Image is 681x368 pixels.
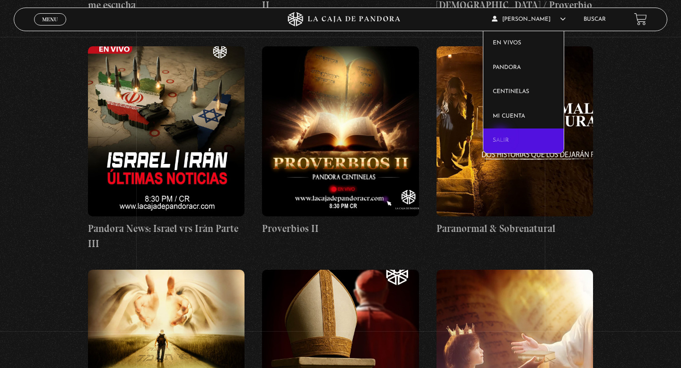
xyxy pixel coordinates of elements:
a: Pandora News: Israel vrs Irán Parte III [88,46,245,251]
h4: Proverbios II [262,221,419,236]
a: Proverbios II [262,46,419,236]
h4: Paranormal & Sobrenatural [437,221,594,236]
a: Paranormal & Sobrenatural [437,46,594,236]
a: View your shopping cart [634,13,647,26]
a: Centinelas [483,80,564,104]
span: Menu [42,17,58,22]
a: Buscar [584,17,606,22]
a: Salir [483,128,564,153]
h4: Pandora News: Israel vrs Irán Parte III [88,221,245,251]
span: [PERSON_NAME] [492,17,566,22]
a: En vivos [483,31,564,56]
a: Mi cuenta [483,104,564,129]
span: Cerrar [39,24,61,31]
a: Pandora [483,56,564,80]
